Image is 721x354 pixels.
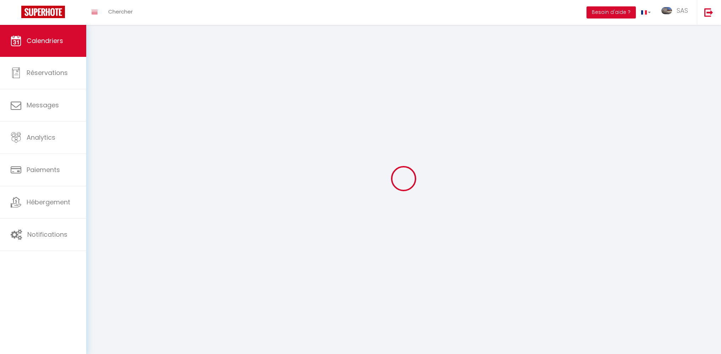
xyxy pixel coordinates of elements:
[27,133,55,142] span: Analytics
[704,8,713,17] img: logout
[21,6,65,18] img: Super Booking
[27,165,60,174] span: Paiements
[27,68,68,77] span: Réservations
[27,36,63,45] span: Calendriers
[27,198,70,206] span: Hébergement
[27,230,67,239] span: Notifications
[661,7,672,14] img: ...
[27,101,59,109] span: Messages
[677,6,688,15] span: SAS
[108,8,133,15] span: Chercher
[587,6,636,18] button: Besoin d'aide ?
